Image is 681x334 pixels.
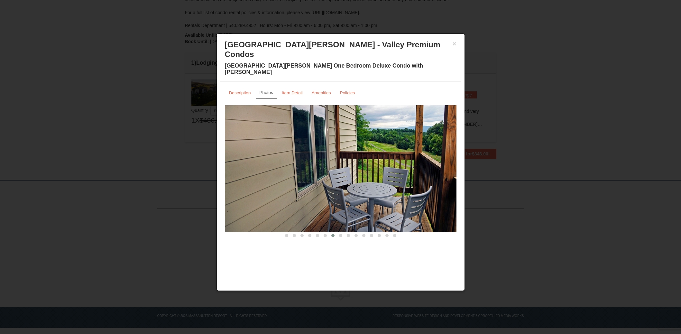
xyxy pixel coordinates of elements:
[229,90,251,95] small: Description
[225,40,456,59] h3: [GEOGRAPHIC_DATA][PERSON_NAME] - Valley Premium Condos
[225,87,255,99] a: Description
[225,62,456,75] h4: [GEOGRAPHIC_DATA][PERSON_NAME] One Bedroom Deluxe Condo with [PERSON_NAME]
[453,41,456,47] button: ×
[225,105,456,232] img: 18876286-128-8c6cc168.png
[312,90,331,95] small: Amenities
[336,87,359,99] a: Policies
[340,90,355,95] small: Policies
[260,90,273,95] small: Photos
[256,87,277,99] a: Photos
[278,87,307,99] a: Item Detail
[282,90,303,95] small: Item Detail
[308,87,335,99] a: Amenities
